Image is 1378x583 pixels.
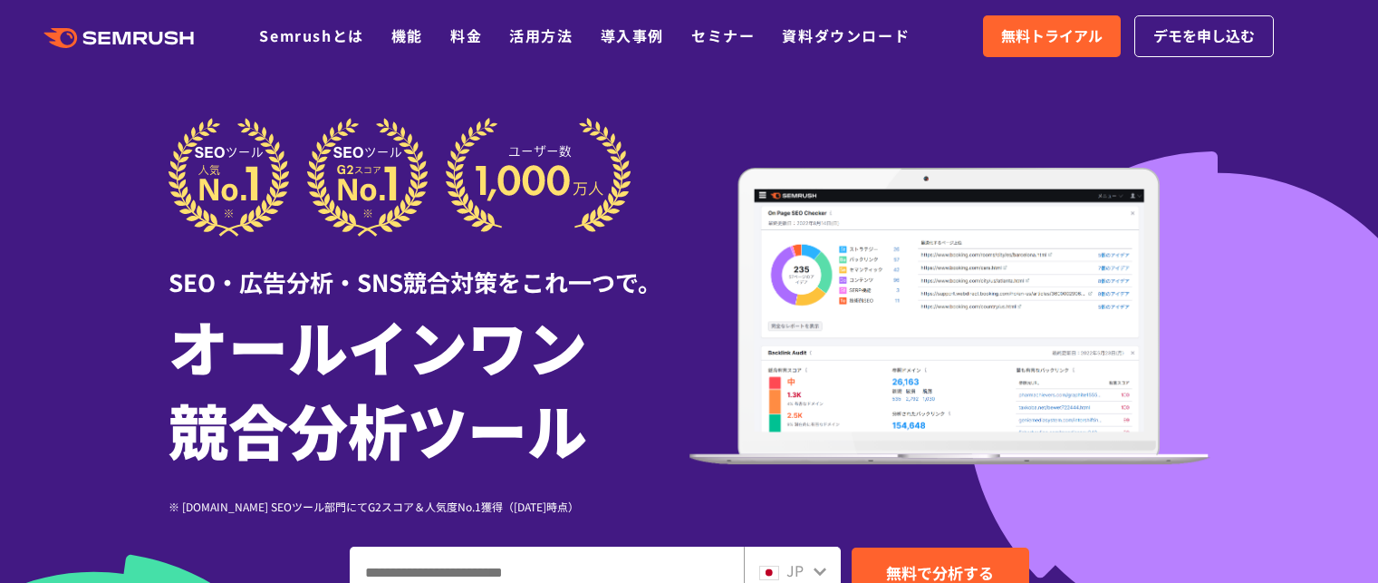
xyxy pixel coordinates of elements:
[691,24,755,46] a: セミナー
[1153,24,1255,48] span: デモを申し込む
[786,559,804,581] span: JP
[782,24,910,46] a: 資料ダウンロード
[1001,24,1103,48] span: 無料トライアル
[391,24,423,46] a: 機能
[601,24,664,46] a: 導入事例
[169,237,689,299] div: SEO・広告分析・SNS競合対策をこれ一つで。
[169,304,689,471] h1: オールインワン 競合分析ツール
[983,15,1121,57] a: 無料トライアル
[450,24,482,46] a: 料金
[169,498,689,515] div: ※ [DOMAIN_NAME] SEOツール部門にてG2スコア＆人気度No.1獲得（[DATE]時点）
[509,24,573,46] a: 活用方法
[259,24,363,46] a: Semrushとは
[1134,15,1274,57] a: デモを申し込む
